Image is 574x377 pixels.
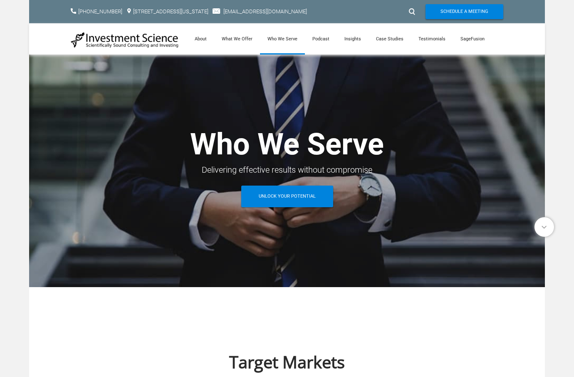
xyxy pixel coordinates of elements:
[190,126,384,162] strong: Who We Serve
[78,8,122,15] a: [PHONE_NUMBER]
[260,23,305,55] a: Who We Serve
[133,8,208,15] a: [STREET_ADDRESS][US_STATE]​
[71,32,179,48] img: Investment Science | NYC Consulting Services
[223,8,307,15] a: [EMAIL_ADDRESS][DOMAIN_NAME]
[71,162,503,177] div: Delivering effective results without compromise
[453,23,492,55] a: SageFusion
[411,23,453,55] a: Testimonials
[71,354,503,370] h1: Target Markets
[337,23,369,55] a: Insights
[214,23,260,55] a: What We Offer
[187,23,214,55] a: About
[426,4,503,19] a: Schedule A Meeting
[369,23,411,55] a: Case Studies
[241,186,333,207] a: Unlock Your Potential
[305,23,337,55] a: Podcast
[440,4,488,19] span: Schedule A Meeting
[259,186,316,207] span: Unlock Your Potential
